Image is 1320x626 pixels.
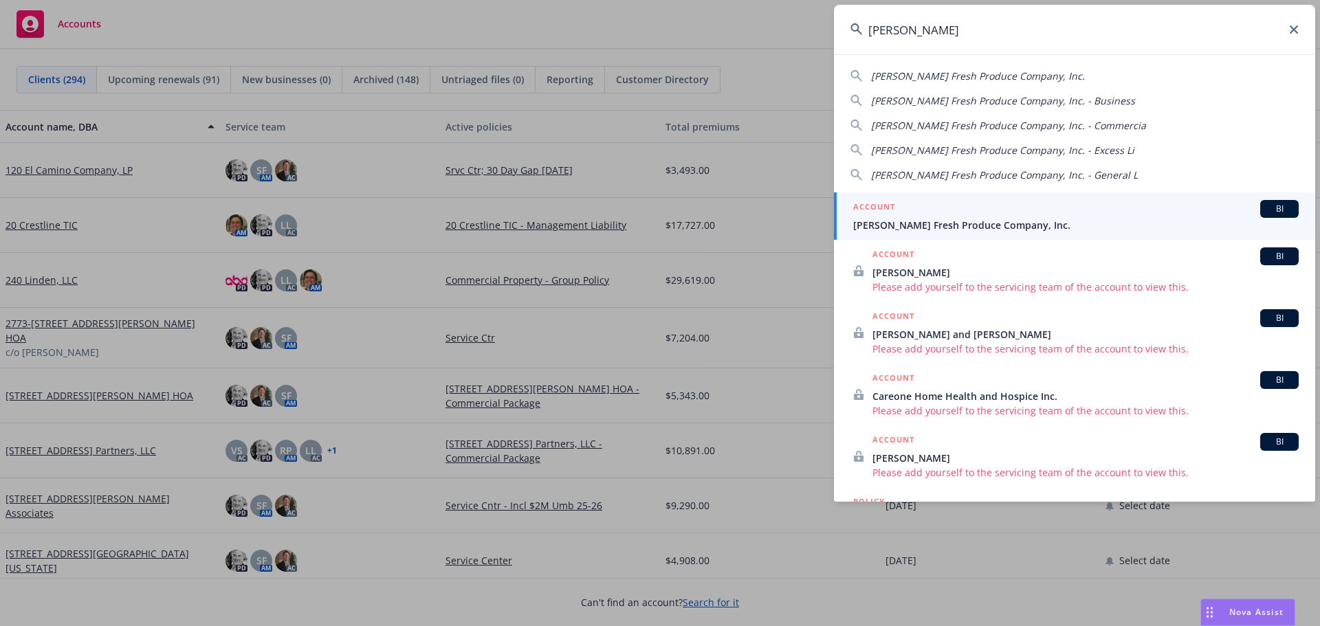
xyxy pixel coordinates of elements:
h5: ACCOUNT [872,371,914,388]
span: [PERSON_NAME] Fresh Produce Company, Inc. [871,69,1085,82]
span: [PERSON_NAME] [872,451,1299,465]
span: [PERSON_NAME] and [PERSON_NAME] [872,327,1299,342]
input: Search... [834,5,1315,54]
span: BI [1266,203,1293,215]
span: Please add yourself to the servicing team of the account to view this. [872,342,1299,356]
h5: POLICY [853,495,885,508]
a: ACCOUNTBI[PERSON_NAME]Please add yourself to the servicing team of the account to view this. [834,425,1315,487]
span: BI [1266,436,1293,448]
span: Nova Assist [1229,606,1284,618]
span: BI [1266,312,1293,324]
h5: ACCOUNT [853,200,895,216]
span: [PERSON_NAME] [872,265,1299,280]
h5: ACCOUNT [872,433,914,449]
span: Please add yourself to the servicing team of the account to view this. [872,403,1299,418]
span: [PERSON_NAME] Fresh Produce Company, Inc. [853,218,1299,232]
a: ACCOUNTBICareone Home Health and Hospice Inc.Please add yourself to the servicing team of the acc... [834,364,1315,425]
h5: ACCOUNT [872,247,914,264]
span: [PERSON_NAME] Fresh Produce Company, Inc. - Commercia [871,119,1146,132]
span: Please add yourself to the servicing team of the account to view this. [872,280,1299,294]
a: ACCOUNTBI[PERSON_NAME] Fresh Produce Company, Inc. [834,192,1315,240]
h5: ACCOUNT [872,309,914,326]
span: [PERSON_NAME] Fresh Produce Company, Inc. - Excess Li [871,144,1134,157]
span: BI [1266,374,1293,386]
div: Drag to move [1201,599,1218,625]
a: ACCOUNTBI[PERSON_NAME]Please add yourself to the servicing team of the account to view this. [834,240,1315,302]
a: POLICY [834,487,1315,546]
span: [PERSON_NAME] Fresh Produce Company, Inc. - Business [871,94,1135,107]
button: Nova Assist [1200,599,1295,626]
span: Please add yourself to the servicing team of the account to view this. [872,465,1299,480]
a: ACCOUNTBI[PERSON_NAME] and [PERSON_NAME]Please add yourself to the servicing team of the account ... [834,302,1315,364]
span: BI [1266,250,1293,262]
span: Careone Home Health and Hospice Inc. [872,389,1299,403]
span: [PERSON_NAME] Fresh Produce Company, Inc. - General L [871,168,1138,181]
